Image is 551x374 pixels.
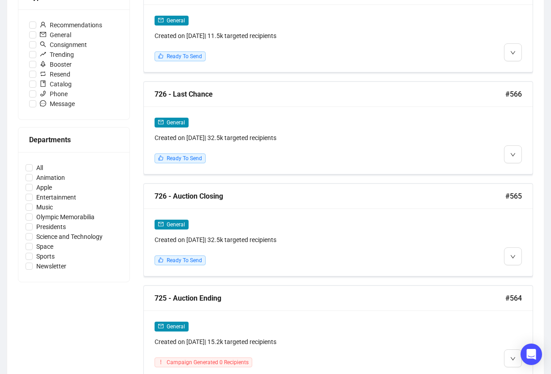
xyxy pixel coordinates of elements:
span: down [510,254,516,259]
span: Presidents [33,222,69,232]
a: 726 - Last Chance#566mailGeneralCreated on [DATE]| 32.5k targeted recipientslikeReady To Send [143,81,533,174]
span: Ready To Send [167,155,202,161]
span: phone [40,90,46,97]
span: Phone [36,89,71,99]
span: Ready To Send [167,257,202,263]
span: Catalog [36,79,75,89]
span: down [510,356,516,361]
div: Created on [DATE] | 32.5k targeted recipients [155,235,429,245]
span: Trending [36,50,77,59]
span: #564 [505,293,522,304]
span: mail [40,31,46,38]
span: mail [158,221,164,227]
span: down [510,152,516,157]
span: rocket [40,61,46,67]
span: General [167,323,185,330]
span: Consignment [36,40,90,50]
span: retweet [40,71,46,77]
span: Campaign Generated 0 Recipients [167,359,249,365]
span: General [36,30,75,40]
span: mail [158,323,164,329]
span: Animation [33,173,69,183]
span: General [167,221,185,228]
div: Created on [DATE] | 11.5k targeted recipients [155,31,429,41]
div: Created on [DATE] | 15.2k targeted recipients [155,337,429,347]
span: General [167,17,185,24]
span: like [158,155,164,161]
span: like [158,53,164,59]
span: General [167,119,185,126]
span: Entertainment [33,192,80,202]
span: Message [36,99,78,109]
span: Recommendations [36,20,106,30]
span: #565 [505,191,522,202]
span: All [33,163,47,173]
span: search [40,41,46,47]
span: book [40,81,46,87]
span: #566 [505,89,522,100]
div: 726 - Auction Closing [155,191,505,202]
span: Music [33,202,56,212]
span: Olympic Memorabilia [33,212,98,222]
span: mail [158,17,164,23]
span: Newsletter [33,261,70,271]
span: Space [33,242,57,251]
span: rise [40,51,46,57]
div: Open Intercom Messenger [521,344,542,365]
span: exclamation [158,359,164,365]
div: 725 - Auction Ending [155,293,505,304]
span: down [510,50,516,55]
a: 726 - Auction Closing#565mailGeneralCreated on [DATE]| 32.5k targeted recipientslikeReady To Send [143,183,533,276]
span: Science and Technology [33,232,106,242]
span: Booster [36,59,75,69]
span: mail [158,119,164,125]
span: like [158,257,164,263]
span: Sports [33,251,58,261]
span: Apple [33,183,56,192]
span: user [40,21,46,28]
span: Resend [36,69,74,79]
div: 726 - Last Chance [155,89,505,100]
div: Departments [29,134,119,145]
span: Ready To Send [167,53,202,59]
div: Created on [DATE] | 32.5k targeted recipients [155,133,429,143]
span: message [40,100,46,106]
